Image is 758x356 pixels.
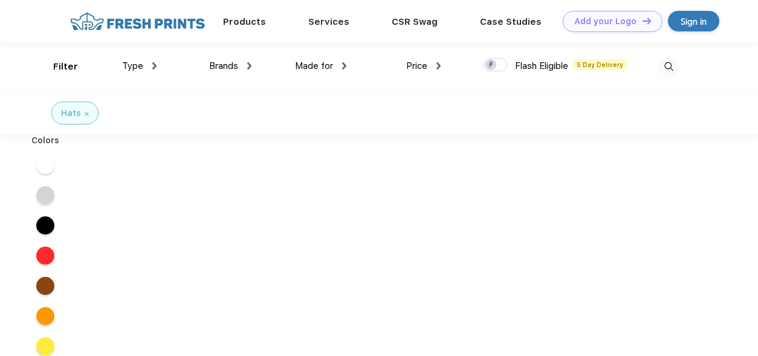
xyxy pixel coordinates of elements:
[223,16,266,27] a: Products
[659,57,679,77] img: desktop_search.svg
[515,60,568,71] span: Flash Eligible
[85,112,89,116] img: filter_cancel.svg
[342,62,346,70] img: dropdown.png
[61,107,81,120] div: Hats
[573,59,627,70] span: 5 Day Delivery
[643,18,651,24] img: DT
[53,60,78,74] div: Filter
[66,11,209,32] img: fo%20logo%202.webp
[574,16,637,27] div: Add your Logo
[122,60,143,71] span: Type
[152,62,157,70] img: dropdown.png
[295,60,333,71] span: Made for
[22,134,69,147] div: Colors
[436,62,441,70] img: dropdown.png
[668,11,719,31] a: Sign in
[681,15,707,28] div: Sign in
[406,60,427,71] span: Price
[247,62,251,70] img: dropdown.png
[209,60,238,71] span: Brands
